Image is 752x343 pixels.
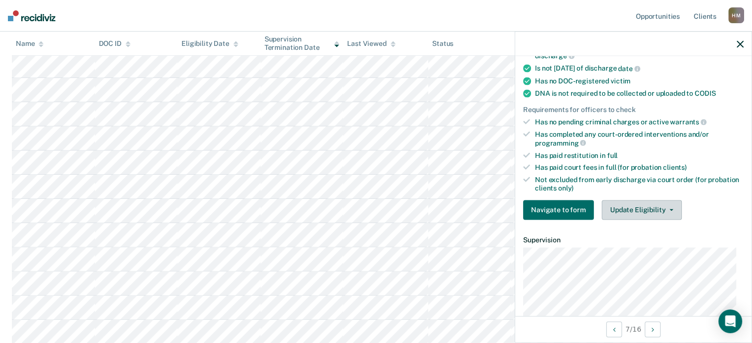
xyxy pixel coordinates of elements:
[432,39,453,48] div: Status
[181,39,238,48] div: Eligibility Date
[558,184,574,191] span: only)
[16,39,44,48] div: Name
[618,64,640,72] span: date
[607,151,618,159] span: full
[728,7,744,23] div: H M
[670,118,707,126] span: warrants
[611,76,630,84] span: victim
[535,151,744,159] div: Has paid restitution in
[535,130,744,147] div: Has completed any court-ordered interventions and/or
[535,64,744,73] div: Is not [DATE] of discharge
[535,89,744,97] div: DNA is not required to be collected or uploaded to
[663,163,687,171] span: clients)
[535,52,575,60] span: discharge
[265,35,340,52] div: Supervision Termination Date
[695,89,715,97] span: CODIS
[718,309,742,333] div: Open Intercom Messenger
[8,10,55,21] img: Recidiviz
[99,39,131,48] div: DOC ID
[515,316,752,342] div: 7 / 16
[347,39,395,48] div: Last Viewed
[523,200,594,220] button: Navigate to form
[645,321,661,337] button: Next Opportunity
[602,200,682,220] button: Update Eligibility
[606,321,622,337] button: Previous Opportunity
[523,235,744,244] dt: Supervision
[535,139,586,147] span: programming
[523,200,598,220] a: Navigate to form link
[535,117,744,126] div: Has no pending criminal charges or active
[535,176,744,192] div: Not excluded from early discharge via court order (for probation clients
[535,163,744,172] div: Has paid court fees in full (for probation
[535,76,744,85] div: Has no DOC-registered
[523,105,744,114] div: Requirements for officers to check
